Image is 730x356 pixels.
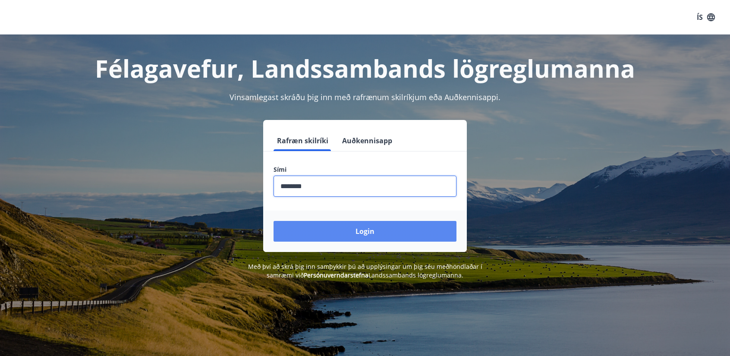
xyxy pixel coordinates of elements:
[65,52,665,85] h1: Félagavefur, Landssambands lögreglumanna
[339,130,396,151] button: Auðkennisapp
[692,9,720,25] button: ÍS
[274,165,456,174] label: Sími
[248,262,482,279] span: Með því að skrá þig inn samþykkir þú að upplýsingar um þig séu meðhöndlaðar í samræmi við Landssa...
[304,271,368,279] a: Persónuverndarstefna
[274,130,332,151] button: Rafræn skilríki
[274,221,456,242] button: Login
[230,92,500,102] span: Vinsamlegast skráðu þig inn með rafrænum skilríkjum eða Auðkennisappi.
